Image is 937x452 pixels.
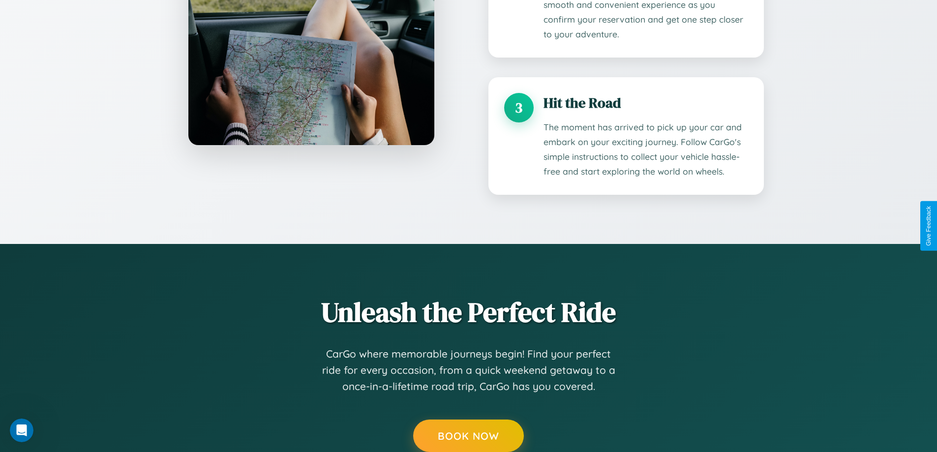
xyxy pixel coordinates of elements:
[174,293,764,331] h2: Unleash the Perfect Ride
[925,206,932,246] div: Give Feedback
[504,93,534,122] div: 3
[413,420,524,452] button: Book Now
[10,419,33,442] iframe: Intercom live chat
[544,120,748,179] p: The moment has arrived to pick up your car and embark on your exciting journey. Follow CarGo's si...
[544,93,748,113] h3: Hit the Road
[321,346,616,395] p: CarGo where memorable journeys begin! Find your perfect ride for every occasion, from a quick wee...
